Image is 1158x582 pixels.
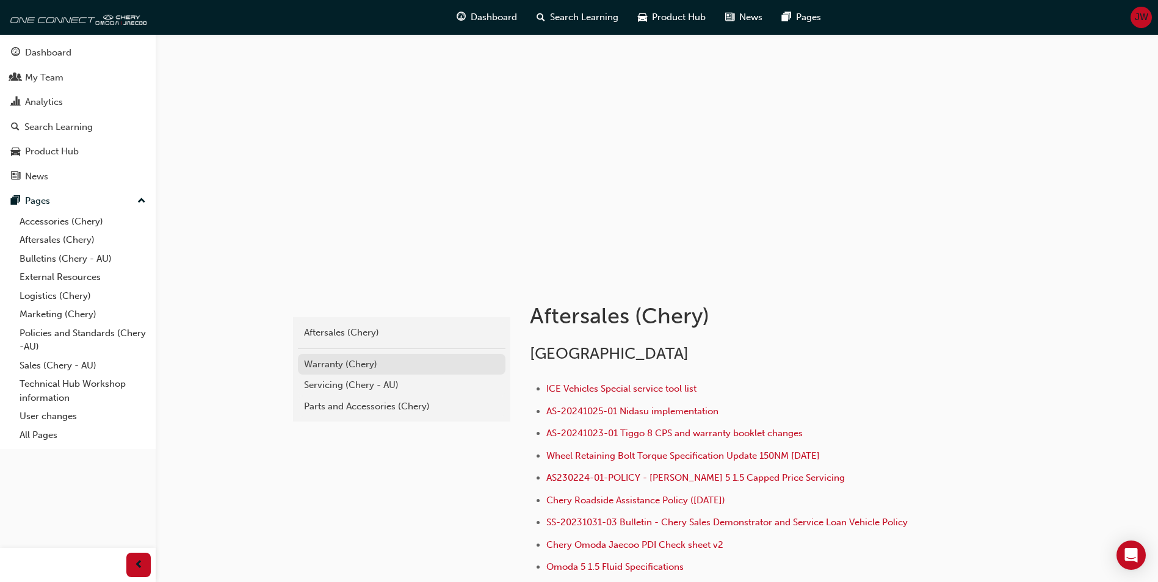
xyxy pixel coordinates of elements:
a: Technical Hub Workshop information [15,375,151,407]
a: Logistics (Chery) [15,287,151,306]
a: Omoda 5 1.5 Fluid Specifications [546,561,684,572]
span: Search Learning [550,10,618,24]
a: News [5,165,151,188]
span: Dashboard [471,10,517,24]
span: search-icon [537,10,545,25]
div: Pages [25,194,50,208]
a: All Pages [15,426,151,445]
a: Search Learning [5,116,151,138]
a: AS-20241023-01 Tiggo 8 CPS and warranty booklet changes [546,428,803,439]
button: DashboardMy TeamAnalyticsSearch LearningProduct HubNews [5,39,151,190]
a: guage-iconDashboard [447,5,527,30]
span: guage-icon [11,48,20,59]
div: Search Learning [24,120,93,134]
a: ICE Vehicles Special service tool list [546,383,697,394]
div: Open Intercom Messenger [1116,541,1146,570]
a: Aftersales (Chery) [15,231,151,250]
a: Servicing (Chery - AU) [298,375,505,396]
span: car-icon [11,146,20,157]
div: News [25,170,48,184]
a: Wheel Retaining Bolt Torque Specification Update 150NM [DATE] [546,450,820,461]
a: car-iconProduct Hub [628,5,715,30]
a: Analytics [5,91,151,113]
span: [GEOGRAPHIC_DATA] [530,344,689,363]
span: chart-icon [11,97,20,108]
a: Parts and Accessories (Chery) [298,396,505,417]
a: Accessories (Chery) [15,212,151,231]
a: Dashboard [5,41,151,64]
div: Analytics [25,95,63,109]
span: guage-icon [457,10,466,25]
span: car-icon [638,10,647,25]
a: SS-20231031-03 Bulletin - Chery Sales Demonstrator and Service Loan Vehicle Policy [546,517,908,528]
a: My Team [5,66,151,89]
a: pages-iconPages [772,5,831,30]
span: Product Hub [652,10,706,24]
a: AS-20241025-01 Nidasu implementation [546,406,718,417]
a: search-iconSearch Learning [527,5,628,30]
button: Pages [5,190,151,212]
div: My Team [25,71,63,85]
a: Bulletins (Chery - AU) [15,250,151,268]
span: JW [1135,10,1148,24]
a: Marketing (Chery) [15,305,151,324]
a: Warranty (Chery) [298,354,505,375]
a: User changes [15,407,151,426]
a: Product Hub [5,140,151,163]
div: Dashboard [25,46,71,60]
a: news-iconNews [715,5,772,30]
button: JW [1131,7,1152,28]
a: Chery Omoda Jaecoo PDI Check sheet v2 [546,539,723,550]
div: Servicing (Chery - AU) [304,378,499,392]
span: pages-icon [11,196,20,207]
a: Aftersales (Chery) [298,322,505,343]
div: Warranty (Chery) [304,357,499,372]
a: External Resources [15,268,151,287]
span: News [739,10,762,24]
a: Sales (Chery - AU) [15,356,151,375]
span: search-icon [11,122,20,133]
span: news-icon [11,171,20,182]
span: up-icon [137,193,146,209]
div: Parts and Accessories (Chery) [304,400,499,414]
a: Chery Roadside Assistance Policy ([DATE]) [546,495,725,506]
img: oneconnect [6,5,147,29]
span: people-icon [11,73,20,84]
span: pages-icon [782,10,791,25]
div: Product Hub [25,145,79,159]
h1: Aftersales (Chery) [530,303,930,329]
span: prev-icon [134,558,143,573]
span: Pages [796,10,821,24]
a: Policies and Standards (Chery -AU) [15,324,151,356]
span: news-icon [725,10,734,25]
a: AS230224-01-POLICY - [PERSON_NAME] 5 1.5 Capped Price Servicing [546,472,845,483]
div: Aftersales (Chery) [304,326,499,340]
